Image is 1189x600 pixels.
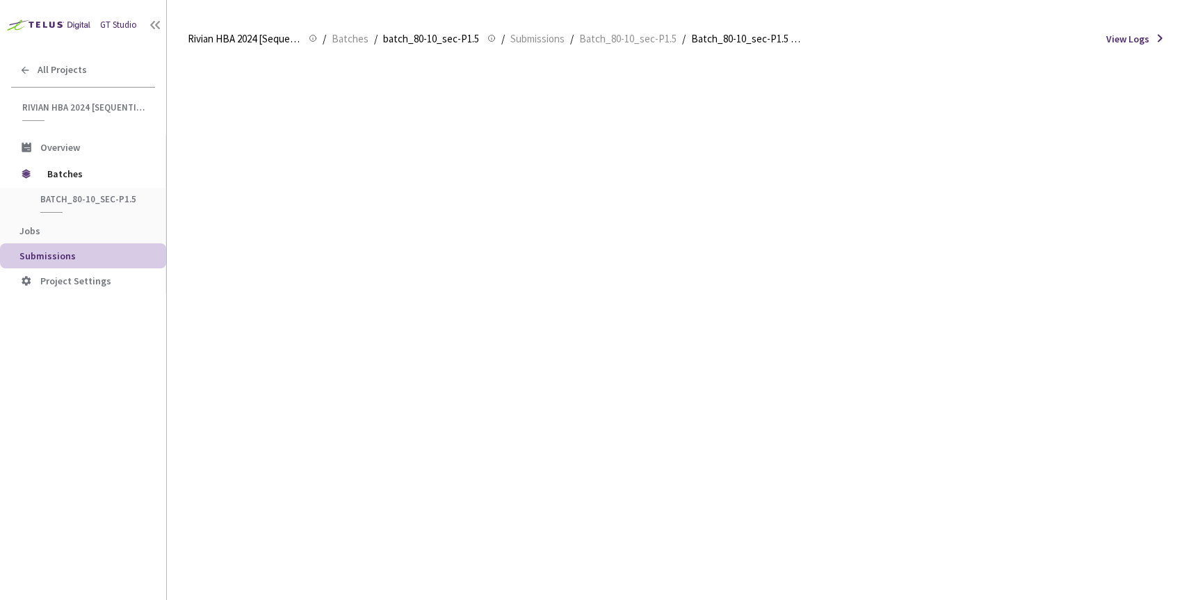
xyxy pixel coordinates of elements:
span: Submissions [19,250,76,262]
li: / [501,31,505,47]
span: Batch_80-10_sec-P1.5 QC - [DATE] [691,31,804,47]
li: / [570,31,574,47]
span: Jobs [19,225,40,237]
li: / [323,31,326,47]
span: Overview [40,141,80,154]
li: / [682,31,686,47]
a: Submissions [508,31,567,46]
span: Batch_80-10_sec-P1.5 [579,31,677,47]
li: / [374,31,378,47]
div: GT Studio [100,18,137,32]
span: Rivian HBA 2024 [Sequential] [188,31,300,47]
a: Batch_80-10_sec-P1.5 [576,31,679,46]
span: Rivian HBA 2024 [Sequential] [22,102,147,113]
a: Batches [329,31,371,46]
span: Submissions [510,31,565,47]
span: Batches [47,160,143,188]
span: batch_80-10_sec-P1.5 [383,31,479,47]
span: All Projects [38,64,87,76]
span: Project Settings [40,275,111,287]
span: batch_80-10_sec-P1.5 [40,193,143,205]
span: View Logs [1106,31,1149,47]
span: Batches [332,31,369,47]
